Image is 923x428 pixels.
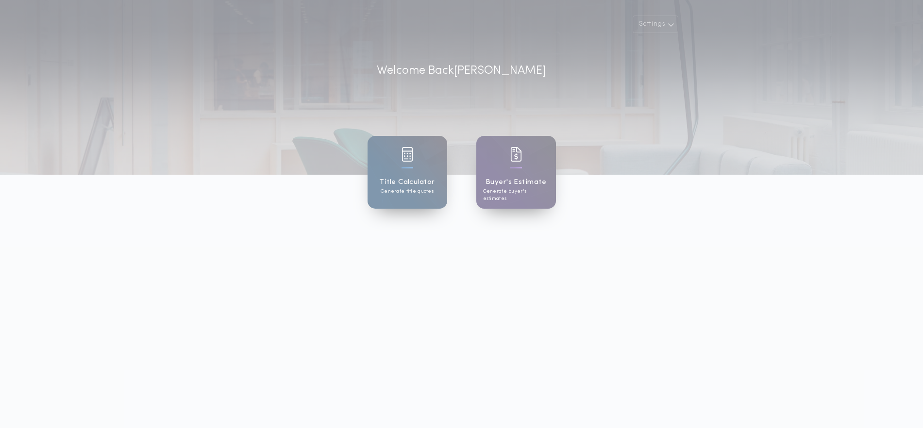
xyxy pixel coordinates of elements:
p: Generate buyer's estimates [483,188,549,202]
h1: Title Calculator [379,177,435,188]
p: Generate title quotes [381,188,434,195]
a: card iconTitle CalculatorGenerate title quotes [368,136,447,209]
p: Welcome Back [PERSON_NAME] [377,62,546,80]
img: card icon [510,147,522,162]
img: card icon [402,147,413,162]
h1: Buyer's Estimate [486,177,546,188]
button: Settings [633,16,678,33]
a: card iconBuyer's EstimateGenerate buyer's estimates [476,136,556,209]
